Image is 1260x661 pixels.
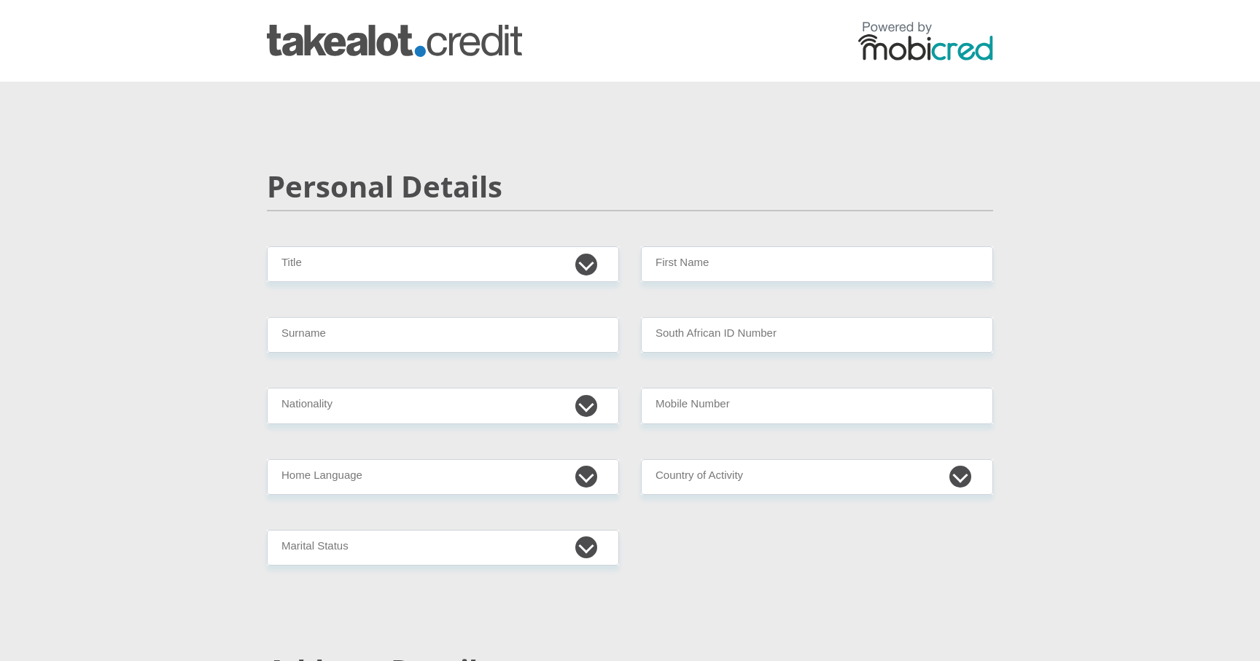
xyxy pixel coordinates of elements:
input: Surname [267,317,619,353]
input: ID Number [641,317,993,353]
img: takealot_credit logo [267,25,522,57]
img: powered by mobicred logo [858,21,993,60]
input: First Name [641,246,993,282]
h2: Personal Details [267,169,993,204]
input: Contact Number [641,388,993,423]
